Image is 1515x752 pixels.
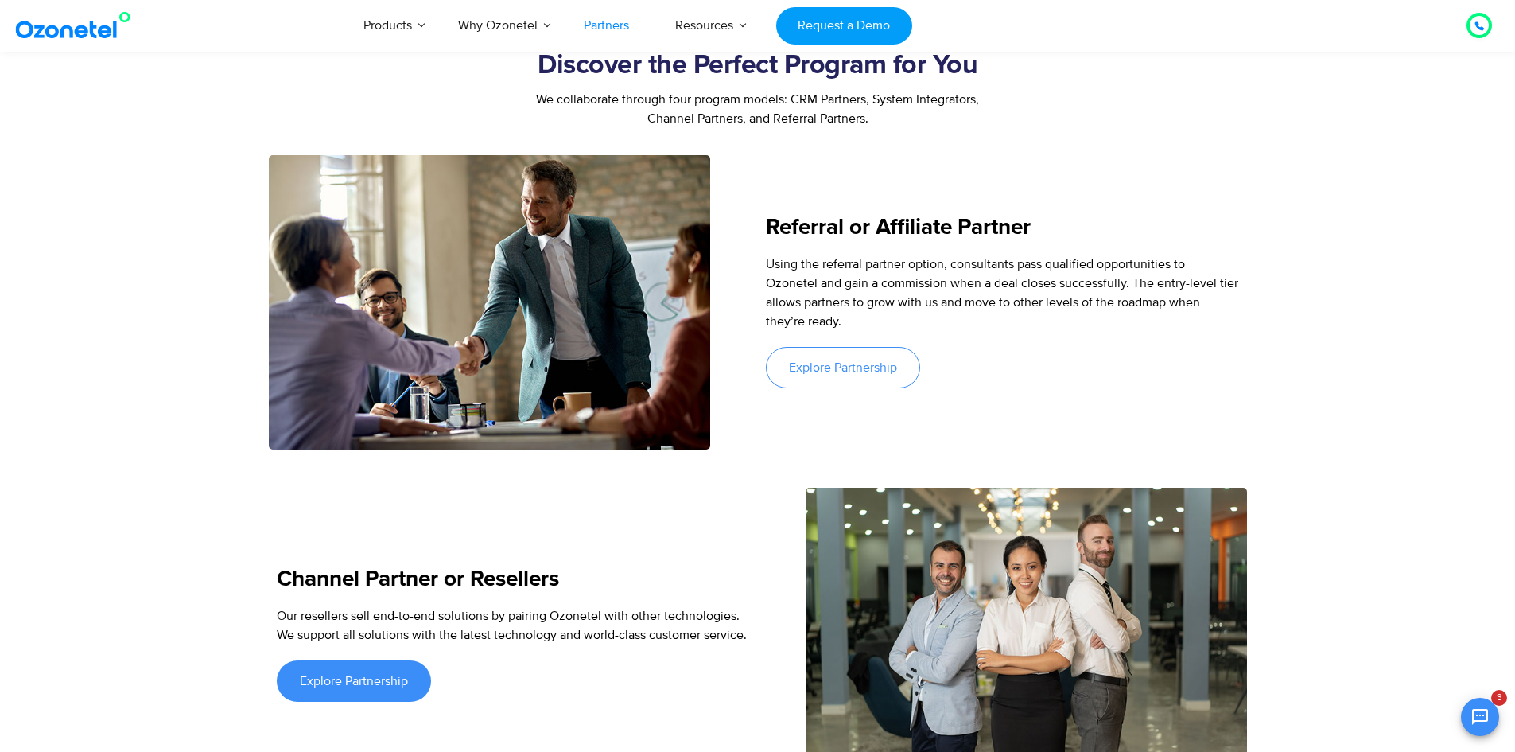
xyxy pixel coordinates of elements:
[277,660,431,702] a: Explore Partnership
[300,675,408,688] span: Explore Partnership
[766,216,1239,239] h5: Referral or Affiliate Partner
[776,7,912,45] a: Request a Demo
[277,568,750,590] h5: Channel Partner or Resellers
[277,90,1239,128] div: We collaborate through four program models: CRM Partners, System Integrators, Channel Partners, a...
[277,606,750,645] div: Our resellers sell end-to-end solutions by pairing Ozonetel with other technologies. We support a...
[1491,690,1507,706] span: 3
[277,50,1239,82] h2: Discover the Perfect Program for You
[766,347,920,388] a: Explore Partnership
[1461,698,1499,736] button: Open chat
[766,255,1239,331] div: Using the referral partner option, consultants pass qualified opportunities to Ozonetel and gain ...
[789,361,897,374] span: Explore Partnership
